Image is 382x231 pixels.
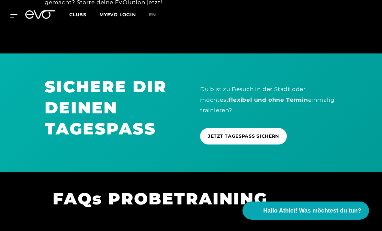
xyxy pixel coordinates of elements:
[69,12,86,17] span: Clubs
[200,84,337,115] div: Du bist zu Besuch in der Stadt oder möchtest einmalig trainieren?
[69,11,99,17] a: Clubs
[242,202,369,220] button: Hallo Athlet! Was möchtest du tun?
[45,76,182,139] h1: SICHERE DIR DEINEN TAGESPASS
[149,12,156,17] span: en
[263,206,361,215] span: Hallo Athlet! Was möchtest du tun?
[200,128,287,144] a: JETZT TAGESPASS SICHERN
[149,11,164,18] a: en
[229,97,308,103] strong: flexibel und ohne Termin
[208,133,279,140] span: JETZT TAGESPASS SICHERN
[53,188,321,209] h1: FAQs PROBETRAINING
[99,12,136,17] a: MYEVO LOGIN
